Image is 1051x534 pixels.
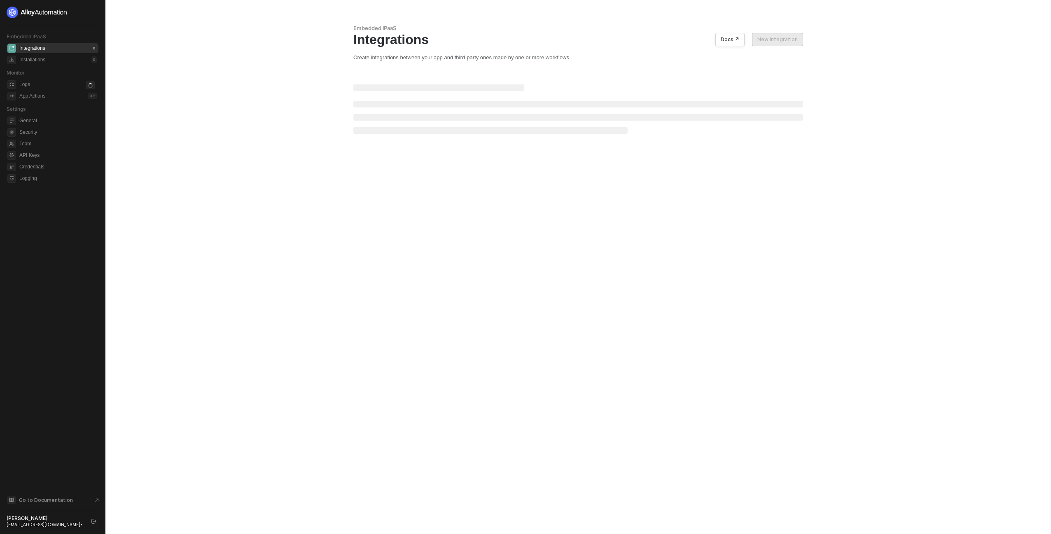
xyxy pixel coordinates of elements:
[7,515,84,522] div: [PERSON_NAME]
[7,163,16,171] span: credentials
[19,116,97,126] span: General
[91,45,97,51] div: 0
[19,81,30,88] div: Logs
[19,45,45,52] div: Integrations
[7,496,16,504] span: documentation
[7,106,26,112] span: Settings
[721,36,739,43] div: Docs ↗
[353,25,803,32] div: Embedded iPaaS
[91,519,96,524] span: logout
[715,33,745,46] button: Docs ↗
[91,56,97,63] div: 0
[7,70,25,76] span: Monitor
[19,56,45,63] div: Installations
[93,496,101,504] span: document-arrow
[7,140,16,148] span: team
[19,93,45,100] div: App Actions
[88,93,97,99] div: 0 %
[7,117,16,125] span: general
[86,81,95,90] span: icon-loader
[7,174,16,183] span: logging
[7,7,68,18] img: logo
[7,44,16,53] span: integrations
[19,150,97,160] span: API Keys
[19,173,97,183] span: Logging
[19,127,97,137] span: Security
[7,128,16,137] span: security
[752,33,803,46] button: New Integration
[7,495,99,505] a: Knowledge Base
[7,151,16,160] span: api-key
[7,56,16,64] span: installations
[7,522,84,527] div: [EMAIL_ADDRESS][DOMAIN_NAME] •
[19,497,73,504] span: Go to Documentation
[353,32,803,47] div: Integrations
[7,80,16,89] span: icon-logs
[7,92,16,100] span: icon-app-actions
[353,54,803,61] div: Create integrations between your app and third-party ones made by one or more workflows.
[7,33,46,40] span: Embedded iPaaS
[19,162,97,172] span: Credentials
[7,7,98,18] a: logo
[19,139,97,149] span: Team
